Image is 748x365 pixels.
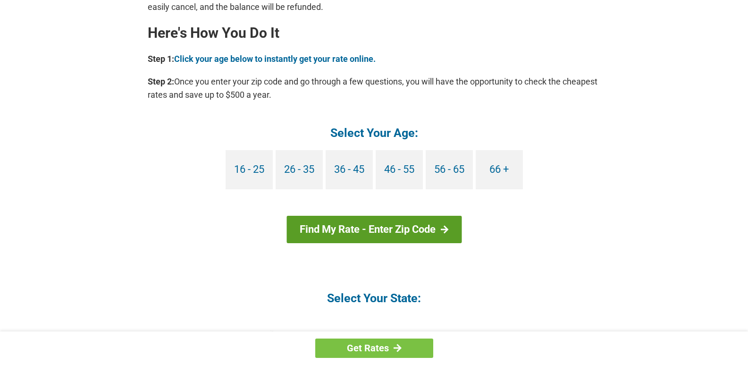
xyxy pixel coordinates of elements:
a: 26 - 35 [276,150,323,189]
a: Find My Rate - Enter Zip Code [286,216,462,243]
a: 66 + [476,150,523,189]
h4: Select Your Age: [148,125,601,141]
a: 36 - 45 [326,150,373,189]
h2: Here's How You Do It [148,25,601,41]
a: 16 - 25 [226,150,273,189]
b: Step 1: [148,54,174,64]
h4: Select Your State: [148,290,601,306]
a: 56 - 65 [426,150,473,189]
a: Get Rates [315,339,433,358]
a: Click your age below to instantly get your rate online. [174,54,376,64]
p: Once you enter your zip code and go through a few questions, you will have the opportunity to che... [148,75,601,102]
a: 46 - 55 [376,150,423,189]
b: Step 2: [148,76,174,86]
